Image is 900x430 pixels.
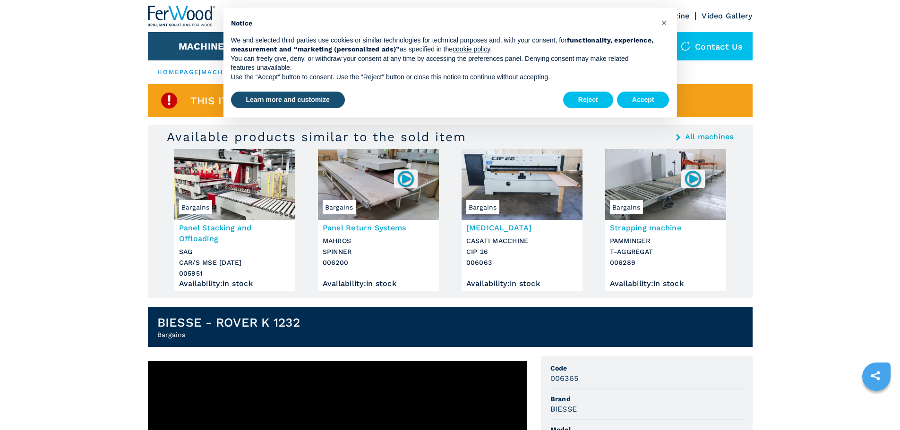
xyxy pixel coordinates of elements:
h3: MAHROS SPINNER 006200 [323,236,434,268]
a: Panel Stacking and Offloading SAG CAR/S MSE 1/25/12BargainsPanel Stacking and OffloadingSAGCAR/S ... [174,149,295,291]
p: Use the “Accept” button to consent. Use the “Reject” button or close this notice to continue with... [231,73,654,82]
h3: [MEDICAL_DATA] [466,222,578,233]
div: Availability : in stock [179,281,291,286]
div: Availability : in stock [610,281,721,286]
a: Strapping machine PAMMINGER T-AGGREGATBargains006289Strapping machinePAMMINGERT-AGGREGAT006289Ava... [605,149,726,291]
span: × [661,17,667,28]
img: 006200 [396,169,415,188]
p: We and selected third parties use cookies or similar technologies for technical purposes and, wit... [231,36,654,54]
a: Guillotine CASATI MACCHINE CIP 26Bargains[MEDICAL_DATA]CASATI MACCHINECIP 26006063Availability:in... [462,149,583,291]
iframe: Chat [860,388,893,423]
a: Panel Return Systems MAHROS SPINNERBargains006200Panel Return SystemsMAHROSSPINNER006200Availabil... [318,149,439,291]
span: Brand [550,394,743,404]
span: Bargains [179,200,212,214]
span: This item is already sold [190,95,340,106]
span: Bargains [610,200,643,214]
h3: Panel Return Systems [323,222,434,233]
img: SoldProduct [160,91,179,110]
span: Code [550,363,743,373]
p: You can freely give, deny, or withdraw your consent at any time by accessing the preferences pane... [231,54,654,73]
div: Contact us [671,32,753,60]
h3: Available products similar to the sold item [167,129,466,144]
span: Bargains [323,200,356,214]
a: sharethis [864,364,887,388]
h3: SAG CAR/S MSE [DATE] 005951 [179,246,291,279]
span: Bargains [466,200,499,214]
img: Guillotine CASATI MACCHINE CIP 26 [462,149,583,220]
img: Panel Stacking and Offloading SAG CAR/S MSE 1/25/12 [174,149,295,220]
h3: Strapping machine [610,222,721,233]
button: Reject [563,92,613,109]
h3: Panel Stacking and Offloading [179,222,291,244]
a: cookie policy [453,45,490,53]
button: Close this notice [657,15,672,30]
img: Panel Return Systems MAHROS SPINNER [318,149,439,220]
h1: BIESSE - ROVER K 1232 [157,315,300,330]
a: All machines [685,133,734,141]
span: | [199,68,201,76]
h3: PAMMINGER T-AGGREGAT 006289 [610,236,721,268]
div: Availability : in stock [323,281,434,286]
img: 006289 [684,169,702,188]
button: Accept [617,92,669,109]
a: machines [201,68,242,76]
h3: BIESSE [550,404,577,414]
h2: Bargains [157,330,300,339]
h3: CASATI MACCHINE CIP 26 006063 [466,236,578,268]
img: Contact us [681,42,690,51]
strong: functionality, experience, measurement and “marketing (personalized ads)” [231,36,654,53]
h3: 006365 [550,373,579,384]
a: Video Gallery [702,11,752,20]
button: Learn more and customize [231,92,345,109]
h2: Notice [231,19,654,28]
button: Machines [179,41,231,52]
img: Ferwood [148,6,216,26]
div: Availability : in stock [466,281,578,286]
a: HOMEPAGE [157,68,199,76]
img: Strapping machine PAMMINGER T-AGGREGAT [605,149,726,220]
